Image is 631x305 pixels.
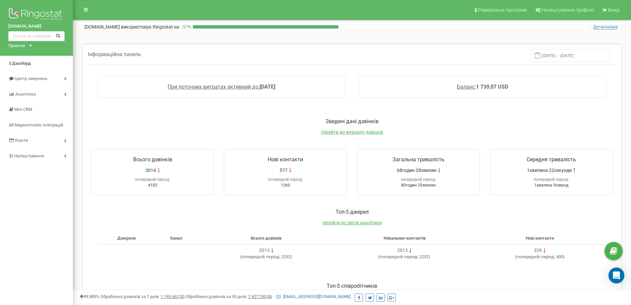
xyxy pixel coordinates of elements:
[534,247,542,254] div: 326
[15,92,36,97] span: Аналiтика
[135,177,170,182] span: попередній період:
[14,153,44,158] span: Налаштування
[378,254,430,259] span: ( 2232 )
[161,294,184,299] u: 1 745 662,00
[179,24,193,30] p: 37 %
[327,283,377,289] span: Toп-5 співробітників
[326,118,379,124] span: Зведені дані дзвінків
[185,294,272,299] span: Оброблено дзвінків за 30 днів :
[534,183,568,188] span: 1хвилина 9секунд
[321,129,383,135] a: перейти до журналу дзвінків
[168,84,260,90] span: При поточних витратах активний до:
[457,84,476,90] span: Баланс:
[88,51,141,57] span: Інформаційна панель
[401,183,436,188] span: 80годин 35хвилин
[516,254,555,259] span: попередній період:
[133,156,172,163] span: Всього дзвінків
[79,294,99,299] span: 99,989%
[336,209,369,215] span: Toп-5 джерел
[380,254,418,259] span: попередній період:
[12,61,31,66] span: Дашборд
[281,183,290,188] span: 1260
[397,167,437,174] span: 68годин 28хвилин
[8,7,65,23] img: Ringostat logo
[478,7,527,13] span: Реферальна програма
[401,177,436,182] span: попередній період:
[593,24,618,30] span: Детальніше
[526,236,554,241] span: Нові контакти
[397,247,408,254] div: 2013
[383,236,426,241] span: Унікальних контактів
[268,156,303,163] span: Нові контакти
[276,294,350,299] a: [EMAIL_ADDRESS][DOMAIN_NAME]
[534,177,569,182] span: попередній період:
[148,183,157,188] span: 4182
[259,247,270,254] div: 2013
[84,24,179,30] p: [DOMAIN_NAME]
[457,84,508,90] a: Баланс:1 739,07 USD
[15,76,47,81] span: Центр звернень
[8,31,65,41] input: Пошук за номером
[251,236,282,241] span: Всього дзвінків
[515,254,565,259] span: ( 400 )
[322,220,382,225] a: перейти до звітів аналітики
[240,254,292,259] span: ( 2232 )
[170,236,182,241] span: Канал
[15,122,63,127] span: Маркетплейс інтеграцій
[268,177,303,182] span: попередній період:
[280,167,288,174] span: 577
[527,167,572,174] span: 1хвилина 22секунди
[608,267,624,283] div: Open Intercom Messenger
[241,254,280,259] span: попередній період:
[608,7,619,13] span: Вихід
[15,138,28,143] span: Кошти
[121,24,179,30] span: використовує Ringostat на
[393,156,445,163] span: Загальна тривалість
[8,43,25,49] div: Проєкти
[527,156,576,163] span: Середня тривалість
[8,23,65,30] a: [DOMAIN_NAME]
[117,236,136,241] span: Джерело
[14,107,32,112] span: Mini CRM
[145,167,156,174] span: 3014
[542,7,594,13] span: Налаштування профілю
[100,294,184,299] span: Оброблено дзвінків за 7 днів :
[248,294,272,299] u: 7 427 293,00
[168,84,275,90] a: При поточних витратах активний до:[DATE]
